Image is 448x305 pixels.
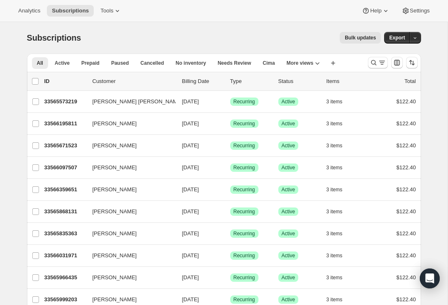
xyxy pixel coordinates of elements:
[397,120,416,127] span: $122.40
[52,7,89,14] span: Subscriptions
[234,186,255,193] span: Recurring
[111,60,129,66] span: Paused
[182,164,199,171] span: [DATE]
[397,98,416,105] span: $122.40
[282,98,295,105] span: Active
[397,164,416,171] span: $122.40
[93,251,137,260] span: [PERSON_NAME]
[384,32,410,44] button: Export
[282,296,295,303] span: Active
[340,32,381,44] button: Bulk updates
[370,7,381,14] span: Help
[55,60,70,66] span: Active
[234,274,255,281] span: Recurring
[93,185,137,194] span: [PERSON_NAME]
[182,296,199,303] span: [DATE]
[95,5,127,17] button: Tools
[182,120,199,127] span: [DATE]
[230,77,272,85] div: Type
[391,57,403,68] button: Customize table column order and visibility
[44,228,416,239] div: 33565835363[PERSON_NAME][DATE]SuccessRecurringSuccessActive3 items$122.40
[93,120,137,128] span: [PERSON_NAME]
[93,207,137,216] span: [PERSON_NAME]
[88,249,170,262] button: [PERSON_NAME]
[326,140,352,151] button: 3 items
[182,252,199,259] span: [DATE]
[234,98,255,105] span: Recurring
[88,95,170,108] button: [PERSON_NAME] [PERSON_NAME]
[368,57,388,68] button: Search and filter results
[326,250,352,261] button: 3 items
[44,162,416,173] div: 33566097507[PERSON_NAME][DATE]SuccessRecurringSuccessActive3 items$122.40
[397,230,416,237] span: $122.40
[44,185,86,194] p: 33566359651
[93,163,137,172] span: [PERSON_NAME]
[326,142,343,149] span: 3 items
[278,77,320,85] p: Status
[93,77,175,85] p: Customer
[234,120,255,127] span: Recurring
[282,274,295,281] span: Active
[88,161,170,174] button: [PERSON_NAME]
[44,77,86,85] p: ID
[234,296,255,303] span: Recurring
[326,118,352,129] button: 3 items
[88,183,170,196] button: [PERSON_NAME]
[397,252,416,259] span: $122.40
[175,60,206,66] span: No inventory
[93,98,183,106] span: [PERSON_NAME] [PERSON_NAME]
[345,34,376,41] span: Bulk updates
[420,268,440,288] div: Open Intercom Messenger
[182,98,199,105] span: [DATE]
[182,186,199,193] span: [DATE]
[282,230,295,237] span: Active
[44,295,86,304] p: 33565999203
[44,96,416,107] div: 33565573219[PERSON_NAME] [PERSON_NAME][DATE]SuccessRecurringSuccessActive3 items$122.40
[326,252,343,259] span: 3 items
[397,274,416,281] span: $122.40
[397,208,416,215] span: $122.40
[234,164,255,171] span: Recurring
[88,139,170,152] button: [PERSON_NAME]
[44,163,86,172] p: 33566097507
[141,60,164,66] span: Cancelled
[404,77,416,85] p: Total
[234,142,255,149] span: Recurring
[287,60,314,66] span: More views
[44,120,86,128] p: 33566195811
[27,33,81,42] span: Subscriptions
[326,162,352,173] button: 3 items
[326,272,352,283] button: 3 items
[282,164,295,171] span: Active
[88,205,170,218] button: [PERSON_NAME]
[326,186,343,193] span: 3 items
[282,252,295,259] span: Active
[93,295,137,304] span: [PERSON_NAME]
[410,7,430,14] span: Settings
[18,7,40,14] span: Analytics
[397,296,416,303] span: $122.40
[47,5,94,17] button: Subscriptions
[182,274,199,281] span: [DATE]
[282,120,295,127] span: Active
[326,184,352,195] button: 3 items
[182,77,224,85] p: Billing Date
[234,208,255,215] span: Recurring
[234,230,255,237] span: Recurring
[397,142,416,149] span: $122.40
[44,140,416,151] div: 33565671523[PERSON_NAME][DATE]SuccessRecurringSuccessActive3 items$122.40
[357,5,394,17] button: Help
[13,5,45,17] button: Analytics
[326,120,343,127] span: 3 items
[44,207,86,216] p: 33565868131
[326,228,352,239] button: 3 items
[326,57,340,69] button: Create new view
[81,60,100,66] span: Prepaid
[37,60,43,66] span: All
[263,60,275,66] span: Cima
[88,271,170,284] button: [PERSON_NAME]
[93,273,137,282] span: [PERSON_NAME]
[182,142,199,149] span: [DATE]
[100,7,113,14] span: Tools
[44,250,416,261] div: 33566031971[PERSON_NAME][DATE]SuccessRecurringSuccessActive3 items$122.40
